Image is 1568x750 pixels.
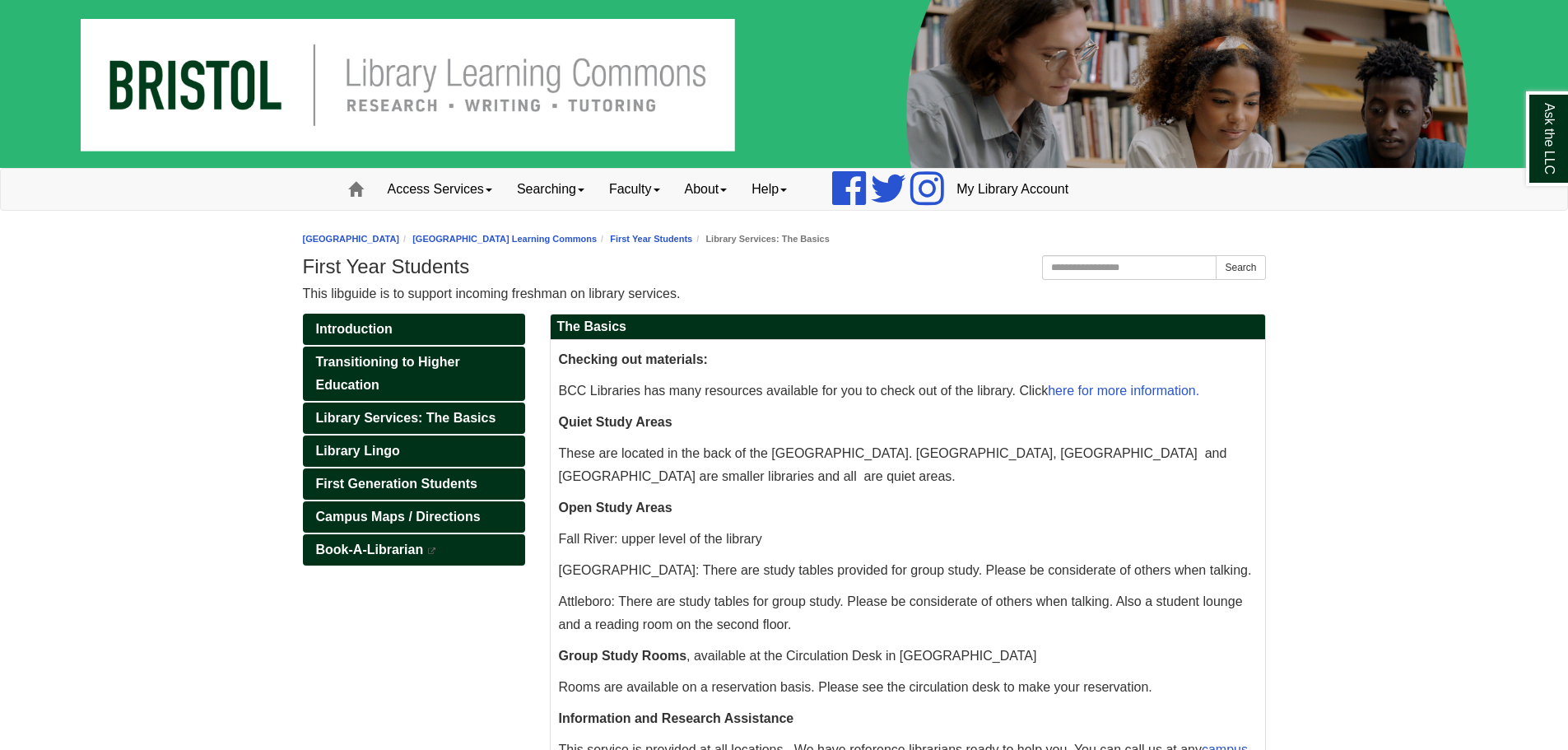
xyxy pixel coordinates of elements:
span: Campus Maps / Directions [316,510,481,524]
a: Faculty [597,169,672,210]
a: First Generation Students [303,468,525,500]
a: Help [739,169,799,210]
strong: Group Study Rooms [559,649,687,663]
span: Library Lingo [316,444,400,458]
a: Searching [505,169,597,210]
span: Library Services: The Basics [316,411,496,425]
span: Introduction [316,322,393,336]
p: Fall River: upper level of the library [559,528,1257,551]
i: This link opens in a new window [427,547,437,555]
a: [GEOGRAPHIC_DATA] Learning Commons [412,234,597,244]
span: Rooms are available on a reservation basis. Please see the circulation desk to make your reservat... [559,680,1152,694]
p: Attleboro: There are study tables for group study. Please be considerate of others when talking. ... [559,590,1257,636]
div: Guide Pages [303,314,525,566]
strong: Information and Research Assistance [559,711,794,725]
a: Introduction [303,314,525,345]
a: My Library Account [944,169,1081,210]
strong: Open Study Areas [559,501,672,515]
strong: Quiet Study Areas [559,415,672,429]
p: BCC Libraries has many resources available for you to check out of the library. Click [559,380,1257,403]
span: Book-A-Librarian [316,543,424,557]
span: This libguide is to support incoming freshman on library services. [303,286,681,300]
nav: breadcrumb [303,231,1266,247]
a: Access Services [375,169,505,210]
p: [GEOGRAPHIC_DATA]: There are study tables provided for group study. Please be considerate of othe... [559,559,1257,582]
span: Transitioning to Higher Education [316,355,460,392]
h1: First Year Students [303,255,1266,278]
a: First Year Students [610,234,692,244]
a: Library Services: The Basics [303,403,525,434]
a: Campus Maps / Directions [303,501,525,533]
p: These are located in the back of the [GEOGRAPHIC_DATA]. [GEOGRAPHIC_DATA], [GEOGRAPHIC_DATA] and ... [559,442,1257,488]
h2: The Basics [551,314,1265,340]
a: Transitioning to Higher Education [303,347,525,401]
button: Search [1216,255,1265,280]
a: Book-A-Librarian [303,534,525,566]
li: Library Services: The Basics [692,231,830,247]
a: [GEOGRAPHIC_DATA] [303,234,400,244]
a: here for more information. [1048,384,1199,398]
a: Library Lingo [303,436,525,467]
span: , available at the Circulation Desk in [GEOGRAPHIC_DATA] [686,649,1036,663]
a: About [672,169,740,210]
strong: Checking out materials: [559,352,708,366]
span: First Generation Students [316,477,477,491]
